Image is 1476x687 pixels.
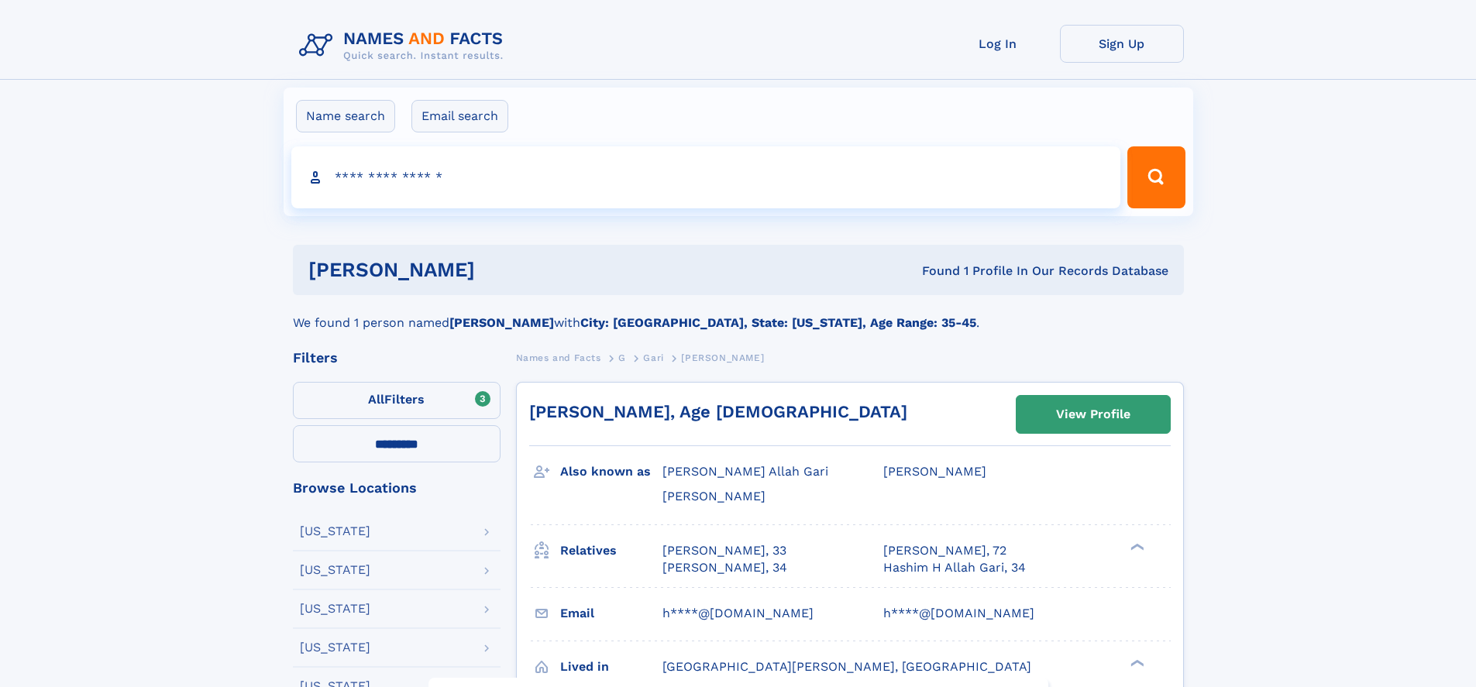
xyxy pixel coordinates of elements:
button: Search Button [1127,146,1185,208]
div: [US_STATE] [300,641,370,654]
div: Found 1 Profile In Our Records Database [698,263,1168,280]
span: Gari [643,352,663,363]
a: Names and Facts [516,348,601,367]
b: [PERSON_NAME] [449,315,554,330]
div: [US_STATE] [300,525,370,538]
a: Hashim H Allah Gari, 34 [883,559,1026,576]
a: View Profile [1017,396,1170,433]
a: G [618,348,626,367]
span: G [618,352,626,363]
h3: Email [560,600,662,627]
a: Gari [643,348,663,367]
h3: Relatives [560,538,662,564]
a: Log In [936,25,1060,63]
h1: [PERSON_NAME] [308,260,699,280]
span: [PERSON_NAME] [662,489,766,503]
div: [US_STATE] [300,603,370,615]
label: Name search [296,100,395,132]
div: [US_STATE] [300,564,370,576]
a: [PERSON_NAME], Age [DEMOGRAPHIC_DATA] [529,402,907,421]
b: City: [GEOGRAPHIC_DATA], State: [US_STATE], Age Range: 35-45 [580,315,976,330]
label: Email search [411,100,508,132]
img: Logo Names and Facts [293,25,516,67]
a: [PERSON_NAME], 34 [662,559,787,576]
a: Sign Up [1060,25,1184,63]
div: Filters [293,351,501,365]
h3: Also known as [560,459,662,485]
div: View Profile [1056,397,1130,432]
span: All [368,392,384,407]
div: Browse Locations [293,481,501,495]
span: [PERSON_NAME] [681,352,764,363]
a: [PERSON_NAME], 33 [662,542,786,559]
div: We found 1 person named with . [293,295,1184,332]
input: search input [291,146,1121,208]
span: [PERSON_NAME] [883,464,986,479]
div: ❯ [1127,658,1145,668]
div: ❯ [1127,541,1145,551]
h3: Lived in [560,654,662,680]
label: Filters [293,382,501,419]
span: [GEOGRAPHIC_DATA][PERSON_NAME], [GEOGRAPHIC_DATA] [662,659,1031,674]
a: [PERSON_NAME], 72 [883,542,1006,559]
span: [PERSON_NAME] Allah Gari [662,464,828,479]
